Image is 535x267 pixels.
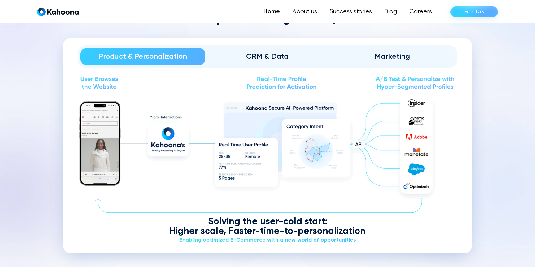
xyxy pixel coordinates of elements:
a: Careers [403,6,438,18]
a: Blog [378,6,403,18]
div: Marketing [338,52,446,61]
div: Enabling optimized E-Commerce with a new world of opportunities [78,236,457,244]
a: home [37,7,79,16]
div: CRM & Data [214,52,321,61]
div: Product & Personalization [89,52,197,61]
a: About us [286,6,323,18]
a: Let’s Talk! [450,6,498,17]
a: Home [257,6,286,18]
a: Success stories [323,6,378,18]
div: Let’s Talk! [463,7,485,17]
div: Solving the user-cold start: Higher scale, Faster-time-to-personalization [78,217,457,236]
